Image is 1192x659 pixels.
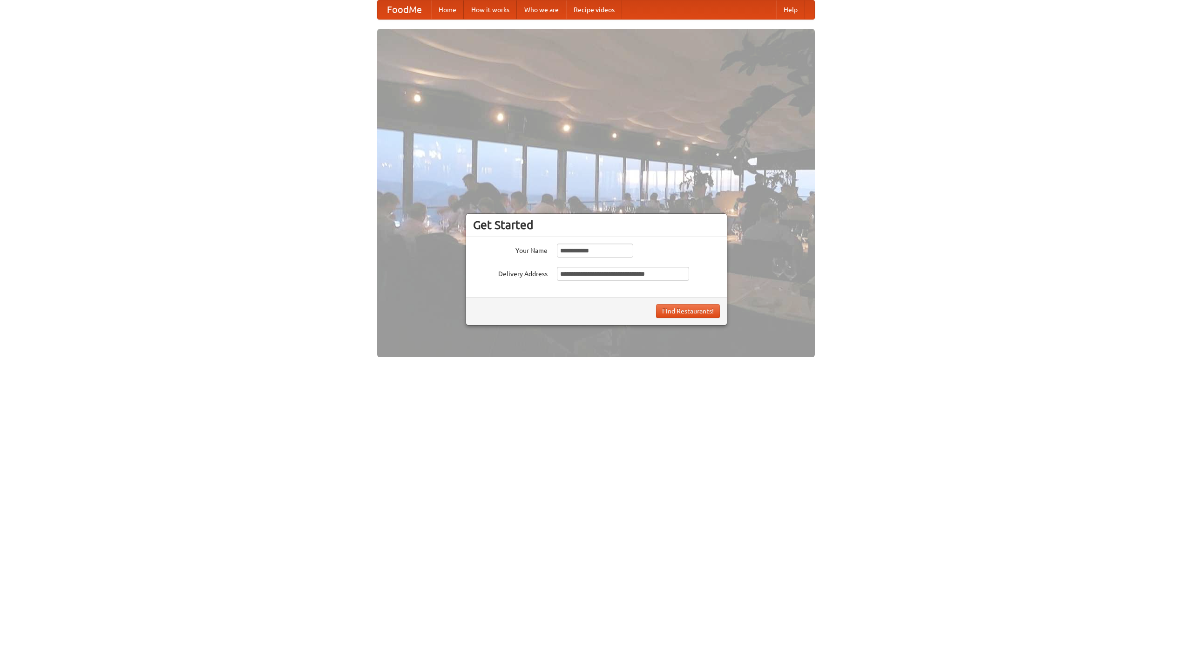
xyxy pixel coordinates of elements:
a: FoodMe [378,0,431,19]
button: Find Restaurants! [656,304,720,318]
label: Delivery Address [473,267,548,279]
a: Recipe videos [566,0,622,19]
h3: Get Started [473,218,720,232]
label: Your Name [473,244,548,255]
a: Home [431,0,464,19]
a: Who we are [517,0,566,19]
a: Help [776,0,805,19]
a: How it works [464,0,517,19]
